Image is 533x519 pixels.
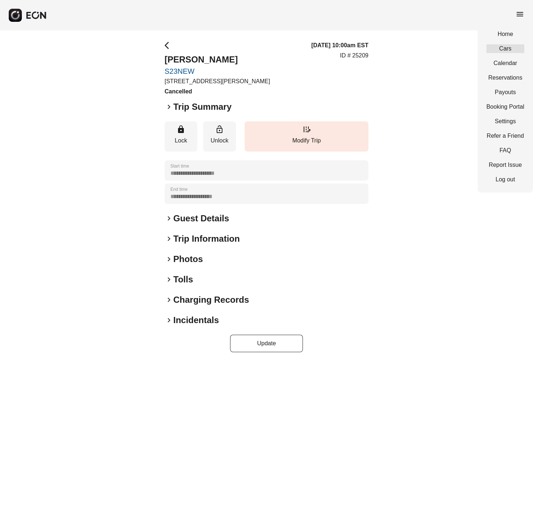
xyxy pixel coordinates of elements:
span: menu [516,10,524,19]
a: Booking Portal [486,102,524,111]
a: Report Issue [486,161,524,169]
span: lock [177,125,185,134]
h2: Guest Details [173,213,229,224]
a: S23NEW [165,67,270,76]
button: Unlock [203,121,236,152]
button: Update [230,335,303,352]
button: Lock [165,121,197,152]
a: Refer a Friend [486,132,524,140]
h3: Cancelled [165,87,270,96]
p: Lock [168,136,194,145]
h2: Tolls [173,274,193,285]
a: Reservations [486,73,524,82]
p: ID # 25209 [340,51,368,60]
a: Home [486,30,524,39]
a: FAQ [486,146,524,155]
span: keyboard_arrow_right [165,255,173,263]
span: keyboard_arrow_right [165,102,173,111]
a: Payouts [486,88,524,97]
span: keyboard_arrow_right [165,295,173,304]
a: Cars [486,44,524,53]
span: keyboard_arrow_right [165,214,173,223]
span: keyboard_arrow_right [165,275,173,284]
h2: Photos [173,253,203,265]
p: [STREET_ADDRESS][PERSON_NAME] [165,77,270,86]
h3: [DATE] 10:00am EST [311,41,368,50]
span: arrow_back_ios [165,41,173,50]
button: Modify Trip [245,121,368,152]
p: Unlock [207,136,232,145]
span: edit_road [302,125,311,134]
span: keyboard_arrow_right [165,316,173,325]
h2: Charging Records [173,294,249,306]
h2: Incidentals [173,314,219,326]
a: Log out [486,175,524,184]
a: Calendar [486,59,524,68]
a: Settings [486,117,524,126]
span: lock_open [215,125,224,134]
p: Modify Trip [248,136,365,145]
h2: [PERSON_NAME] [165,54,270,65]
span: keyboard_arrow_right [165,234,173,243]
h2: Trip Summary [173,101,232,113]
h2: Trip Information [173,233,240,245]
